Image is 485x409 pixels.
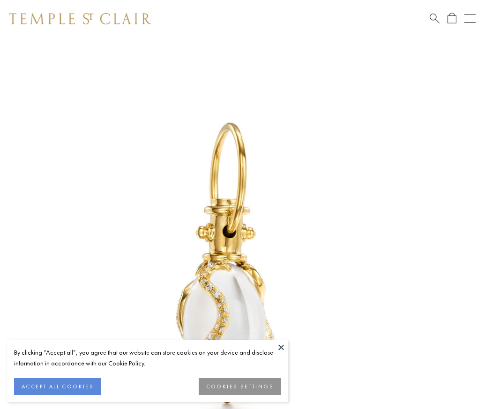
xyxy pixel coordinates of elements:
[448,13,456,24] a: Open Shopping Bag
[14,347,281,369] div: By clicking “Accept all”, you agree that our website can store cookies on your device and disclos...
[464,13,476,24] button: Open navigation
[9,13,151,24] img: Temple St. Clair
[430,13,440,24] a: Search
[14,378,101,395] button: ACCEPT ALL COOKIES
[199,378,281,395] button: COOKIES SETTINGS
